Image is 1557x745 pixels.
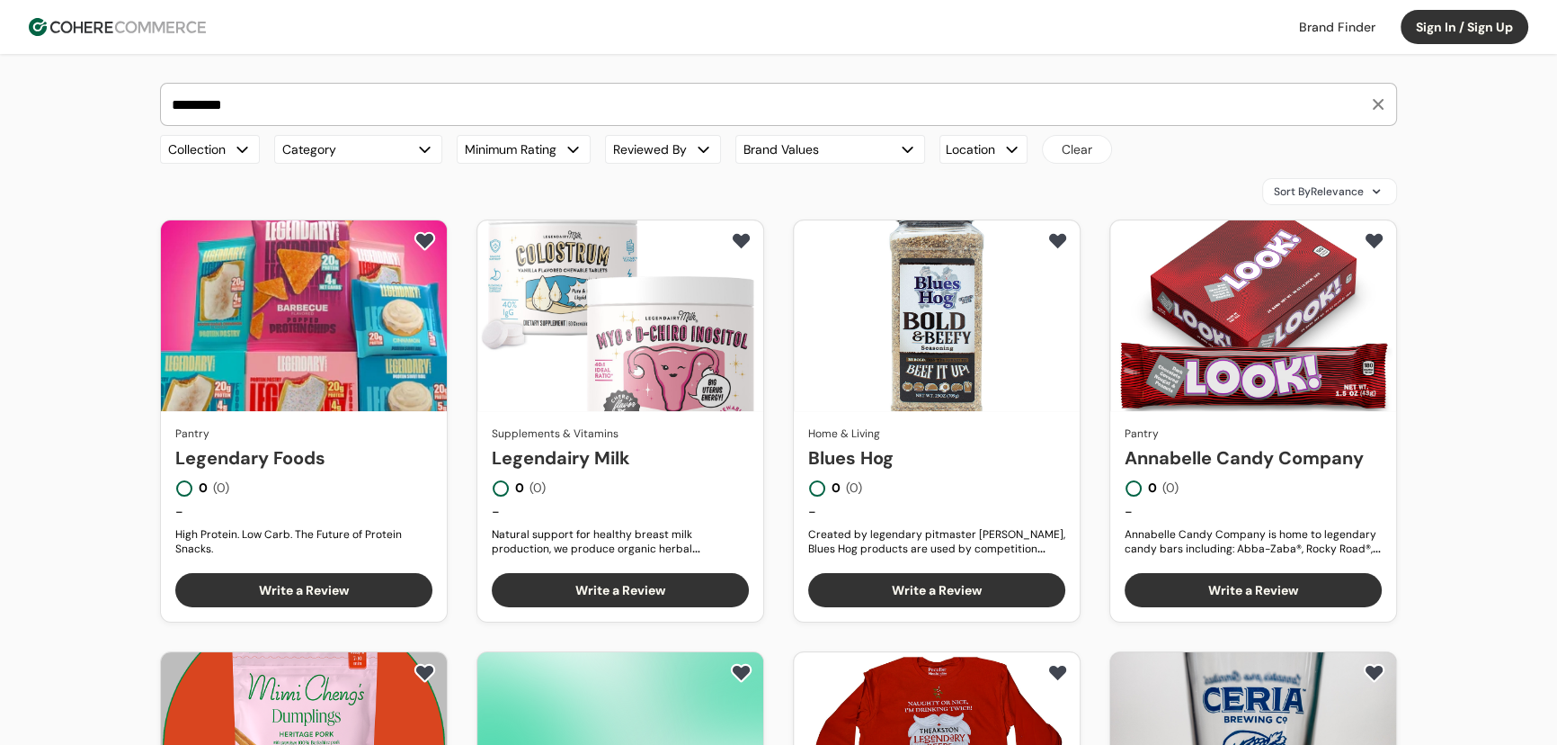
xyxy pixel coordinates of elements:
[1359,660,1389,687] button: add to favorite
[410,660,440,687] button: add to favorite
[1042,135,1112,164] button: Clear
[410,228,440,255] button: add to favorite
[492,444,749,471] a: Legendairy Milk
[492,573,749,607] button: Write a Review
[726,228,756,255] button: add to favorite
[1274,184,1364,200] span: Sort By Relevance
[726,660,756,687] button: add to favorite
[175,444,432,471] a: Legendary Foods
[1359,228,1389,255] button: add to favorite
[175,573,432,607] button: Write a Review
[1125,573,1382,607] button: Write a Review
[1401,10,1528,44] button: Sign In / Sign Up
[1043,660,1072,687] button: add to favorite
[1125,444,1382,471] a: Annabelle Candy Company
[808,444,1065,471] a: Blues Hog
[808,573,1065,607] button: Write a Review
[1043,228,1072,255] button: add to favorite
[29,18,206,36] img: Cohere Logo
